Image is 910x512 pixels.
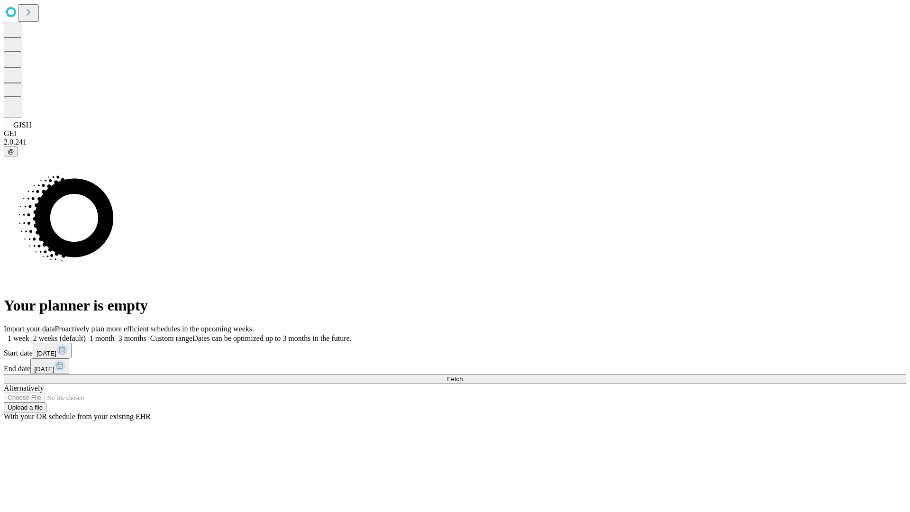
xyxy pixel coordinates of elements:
span: With your OR schedule from your existing EHR [4,412,151,421]
span: Import your data [4,325,55,333]
span: 2 weeks (default) [33,334,86,342]
div: End date [4,358,906,374]
button: Upload a file [4,402,46,412]
span: @ [8,148,14,155]
span: Fetch [447,375,463,383]
span: Dates can be optimized up to 3 months in the future. [192,334,351,342]
span: [DATE] [34,366,54,373]
span: 1 month [90,334,115,342]
span: Custom range [150,334,192,342]
h1: Your planner is empty [4,297,906,314]
span: [DATE] [36,350,56,357]
button: [DATE] [33,343,72,358]
div: GEI [4,129,906,138]
span: GJSH [13,121,31,129]
span: Alternatively [4,384,44,392]
button: [DATE] [30,358,69,374]
button: Fetch [4,374,906,384]
span: 3 months [118,334,146,342]
span: Proactively plan more efficient schedules in the upcoming weeks. [55,325,254,333]
button: @ [4,146,18,156]
div: 2.0.241 [4,138,906,146]
div: Start date [4,343,906,358]
span: 1 week [8,334,29,342]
